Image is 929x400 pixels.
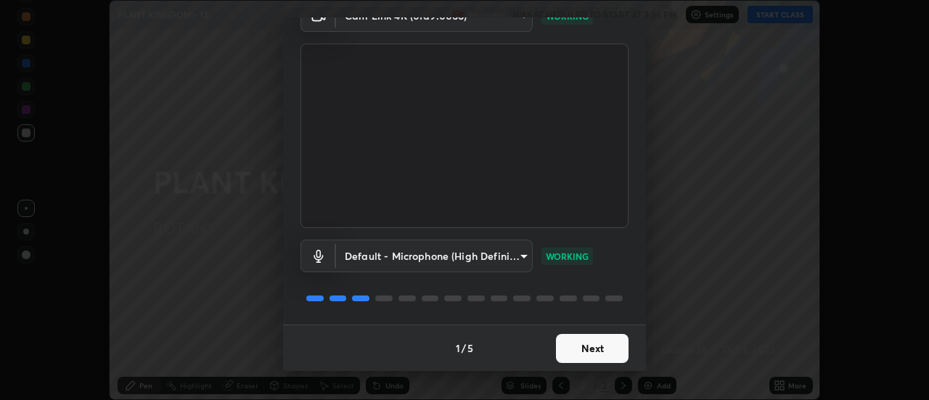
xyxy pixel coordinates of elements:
div: Cam Link 4K (0fd9:0066) [336,240,533,272]
h4: 1 [456,340,460,356]
h4: / [462,340,466,356]
button: Next [556,334,629,363]
p: WORKING [546,250,589,263]
h4: 5 [467,340,473,356]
